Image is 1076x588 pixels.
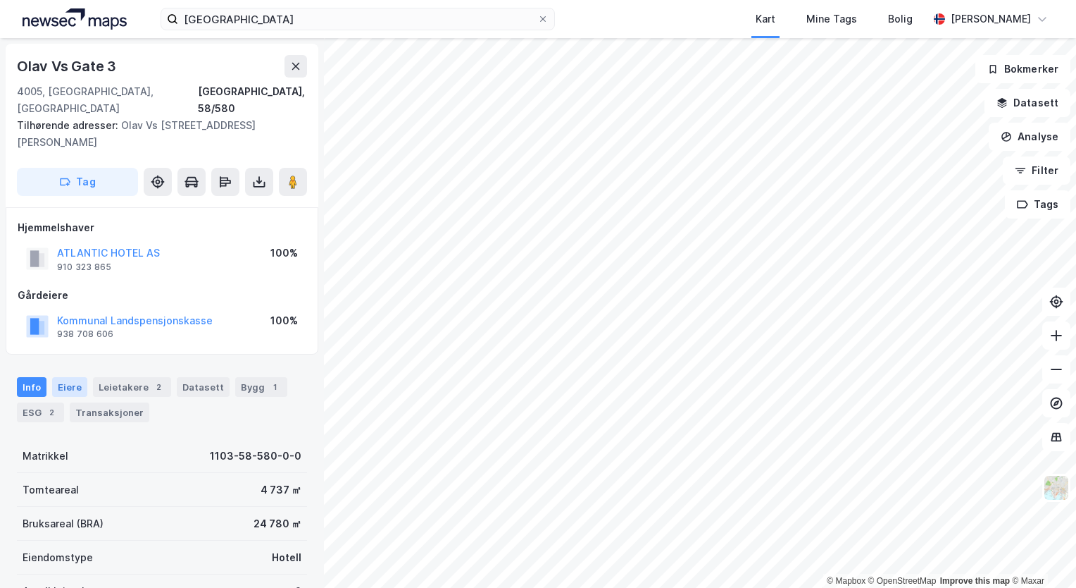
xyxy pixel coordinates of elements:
[272,549,301,566] div: Hotell
[827,576,865,586] a: Mapbox
[1006,520,1076,588] iframe: Chat Widget
[198,83,307,117] div: [GEOGRAPHIC_DATA], 58/580
[23,515,104,532] div: Bruksareal (BRA)
[984,89,1070,117] button: Datasett
[70,403,149,422] div: Transaksjoner
[23,549,93,566] div: Eiendomstype
[18,219,306,236] div: Hjemmelshaver
[888,11,913,27] div: Bolig
[210,448,301,465] div: 1103-58-580-0-0
[17,119,121,131] span: Tilhørende adresser:
[1003,157,1070,185] button: Filter
[17,83,198,117] div: 4005, [GEOGRAPHIC_DATA], [GEOGRAPHIC_DATA]
[270,245,298,262] div: 100%
[57,262,111,273] div: 910 323 865
[44,405,58,419] div: 2
[23,8,127,30] img: logo.a4113a55bc3d86da70a041830d287a7e.svg
[975,55,1070,83] button: Bokmerker
[23,482,79,498] div: Tomteareal
[989,123,1070,151] button: Analyse
[17,403,64,422] div: ESG
[1005,190,1070,219] button: Tags
[268,380,282,394] div: 1
[23,448,68,465] div: Matrikkel
[756,11,775,27] div: Kart
[93,377,171,397] div: Leietakere
[17,168,138,196] button: Tag
[254,515,301,532] div: 24 780 ㎡
[1043,474,1070,501] img: Z
[806,11,857,27] div: Mine Tags
[235,377,287,397] div: Bygg
[177,377,230,397] div: Datasett
[178,8,537,30] input: Søk på adresse, matrikkel, gårdeiere, leietakere eller personer
[17,377,46,397] div: Info
[270,312,298,329] div: 100%
[940,576,1010,586] a: Improve this map
[868,576,937,586] a: OpenStreetMap
[151,380,165,394] div: 2
[951,11,1031,27] div: [PERSON_NAME]
[52,377,87,397] div: Eiere
[18,287,306,304] div: Gårdeiere
[17,55,119,78] div: Olav Vs Gate 3
[1006,520,1076,588] div: Kontrollprogram for chat
[261,482,301,498] div: 4 737 ㎡
[57,329,113,340] div: 938 708 606
[17,117,296,151] div: Olav Vs [STREET_ADDRESS][PERSON_NAME]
